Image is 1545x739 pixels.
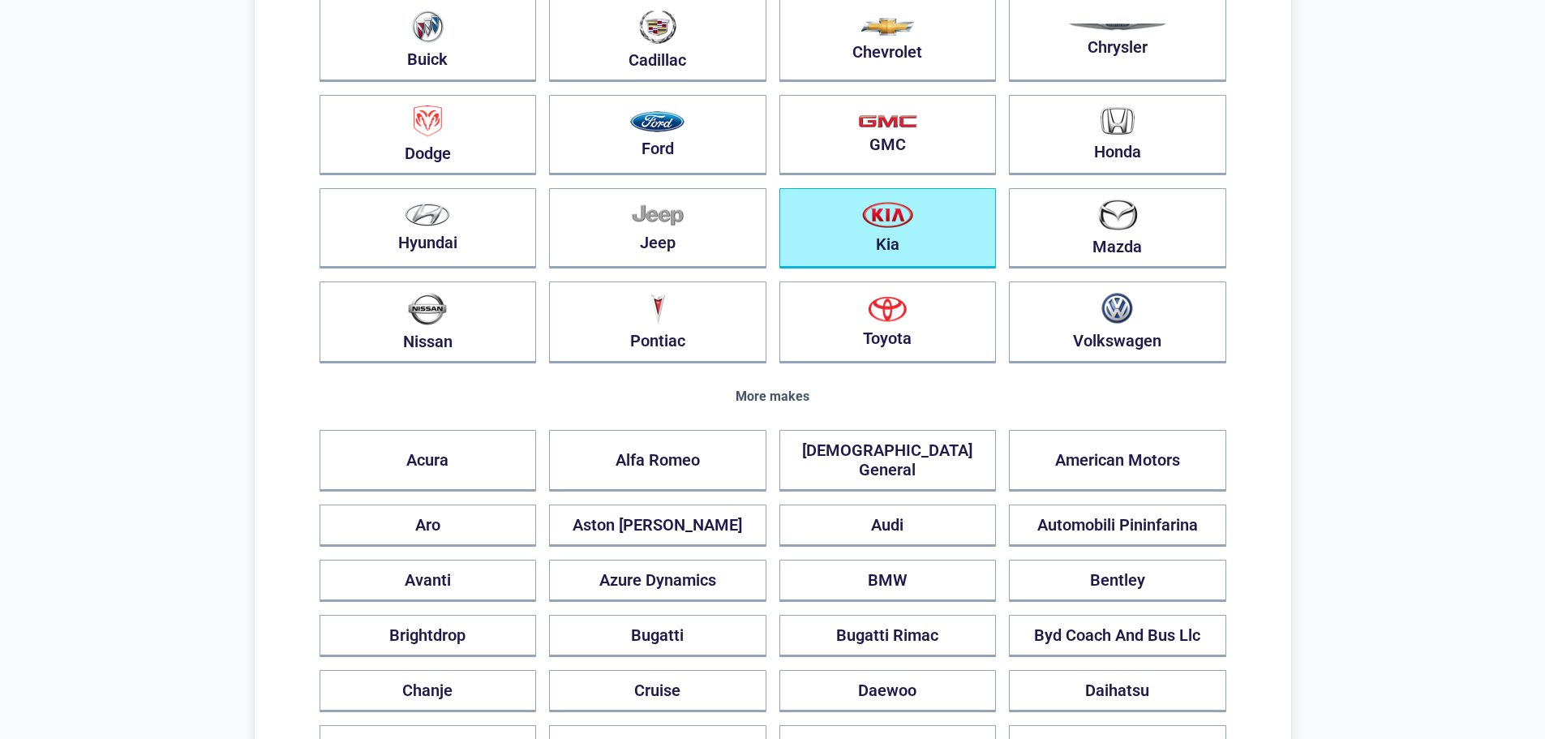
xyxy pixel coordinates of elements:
[1009,670,1226,712] button: Daihatsu
[549,505,766,547] button: Aston [PERSON_NAME]
[779,560,997,602] button: BMW
[1009,430,1226,492] button: American Motors
[549,430,766,492] button: Alfa Romeo
[320,560,537,602] button: Avanti
[549,281,766,363] button: Pontiac
[320,670,537,712] button: Chanje
[779,430,997,492] button: [DEMOGRAPHIC_DATA] General
[320,430,537,492] button: Acura
[779,505,997,547] button: Audi
[549,95,766,175] button: Ford
[779,281,997,363] button: Toyota
[1009,281,1226,363] button: Volkswagen
[1009,560,1226,602] button: Bentley
[549,670,766,712] button: Cruise
[779,95,997,175] button: GMC
[320,389,1226,404] div: More makes
[320,188,537,269] button: Hyundai
[1009,505,1226,547] button: Automobili Pininfarina
[320,281,537,363] button: Nissan
[1009,188,1226,269] button: Mazda
[549,615,766,657] button: Bugatti
[1009,95,1226,175] button: Honda
[1009,615,1226,657] button: Byd Coach And Bus Llc
[320,95,537,175] button: Dodge
[779,615,997,657] button: Bugatti Rimac
[779,188,997,269] button: Kia
[320,505,537,547] button: Aro
[320,615,537,657] button: Brightdrop
[549,560,766,602] button: Azure Dynamics
[779,670,997,712] button: Daewoo
[549,188,766,269] button: Jeep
